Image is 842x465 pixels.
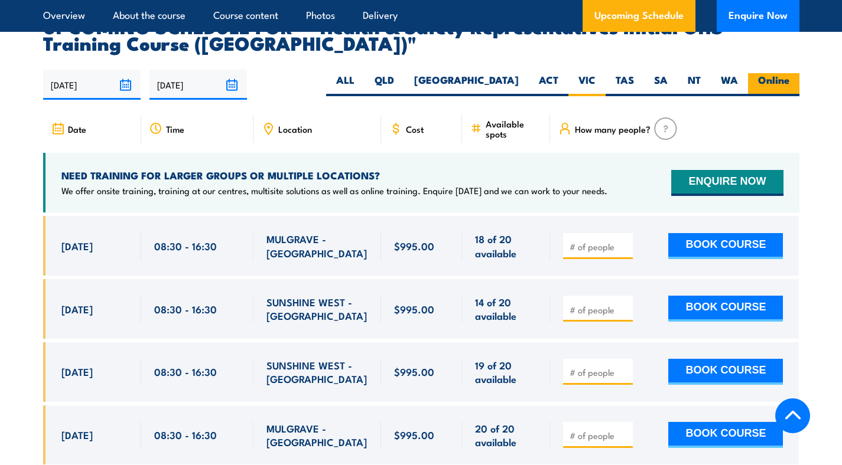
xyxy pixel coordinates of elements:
button: BOOK COURSE [668,233,783,259]
input: # of people [570,241,629,253]
span: 20 of 20 available [475,421,537,449]
button: BOOK COURSE [668,359,783,385]
span: [DATE] [61,365,93,378]
span: [DATE] [61,302,93,316]
span: [DATE] [61,428,93,441]
input: To date [149,70,247,100]
span: Available spots [486,119,542,139]
label: VIC [568,73,606,96]
button: BOOK COURSE [668,296,783,322]
h2: UPCOMING SCHEDULE FOR - "Health & Safety Representatives Initial OHS Training Course ([GEOGRAPHIC... [43,18,799,51]
span: Time [166,124,184,134]
span: MULGRAVE - [GEOGRAPHIC_DATA] [266,232,368,260]
span: $995.00 [394,239,434,253]
span: SUNSHINE WEST - [GEOGRAPHIC_DATA] [266,295,368,323]
span: How many people? [575,124,651,134]
span: $995.00 [394,365,434,378]
span: 08:30 - 16:30 [154,428,217,441]
label: SA [644,73,678,96]
span: [DATE] [61,239,93,253]
span: 14 of 20 available [475,295,537,323]
span: SUNSHINE WEST - [GEOGRAPHIC_DATA] [266,358,368,386]
span: $995.00 [394,302,434,316]
span: Location [278,124,312,134]
input: # of people [570,304,629,316]
input: # of people [570,430,629,441]
span: Date [68,124,86,134]
p: We offer onsite training, training at our centres, multisite solutions as well as online training... [61,185,607,197]
label: ACT [529,73,568,96]
label: TAS [606,73,644,96]
label: [GEOGRAPHIC_DATA] [404,73,529,96]
input: # of people [570,366,629,378]
span: 19 of 20 available [475,358,537,386]
span: $995.00 [394,428,434,441]
label: ALL [326,73,365,96]
span: Cost [406,124,424,134]
span: 08:30 - 16:30 [154,302,217,316]
span: MULGRAVE - [GEOGRAPHIC_DATA] [266,421,368,449]
button: ENQUIRE NOW [671,170,783,196]
label: Online [748,73,799,96]
label: WA [711,73,748,96]
input: From date [43,70,141,100]
span: 08:30 - 16:30 [154,239,217,253]
h4: NEED TRAINING FOR LARGER GROUPS OR MULTIPLE LOCATIONS? [61,169,607,182]
button: BOOK COURSE [668,422,783,448]
label: QLD [365,73,404,96]
label: NT [678,73,711,96]
span: 18 of 20 available [475,232,537,260]
span: 08:30 - 16:30 [154,365,217,378]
